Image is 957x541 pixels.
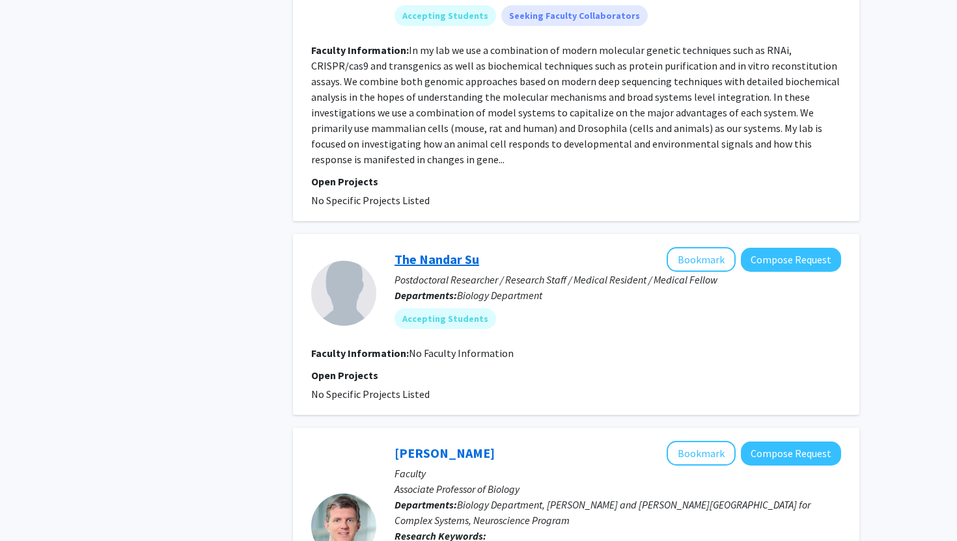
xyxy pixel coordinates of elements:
p: Open Projects [311,174,841,189]
button: Compose Request to Stephen Van Hooser [741,442,841,466]
p: Open Projects [311,367,841,383]
span: No Faculty Information [409,347,514,360]
span: No Specific Projects Listed [311,194,430,207]
mat-chip: Accepting Students [395,308,496,329]
a: The Nandar Su [395,251,479,267]
a: [PERSON_NAME] [395,445,495,461]
p: Associate Professor of Biology [395,481,841,497]
b: Faculty Information: [311,347,409,360]
b: Departments: [395,289,457,302]
fg-read-more: In my lab we use a combination of modern molecular genetic techniques such as RNAi, CRISPR/cas9 a... [311,44,840,166]
b: Faculty Information: [311,44,409,57]
p: Postdoctoral Researcher / Research Staff / Medical Resident / Medical Fellow [395,272,841,287]
button: Add Stephen Van Hooser to Bookmarks [667,441,736,466]
button: Add The Nandar Su to Bookmarks [667,247,736,272]
button: Compose Request to The Nandar Su [741,248,841,272]
iframe: Chat [10,482,55,531]
mat-chip: Seeking Faculty Collaborators [501,5,648,26]
span: Biology Department [457,289,542,302]
p: Faculty [395,466,841,481]
span: Biology Department, [PERSON_NAME] and [PERSON_NAME][GEOGRAPHIC_DATA] for Complex Systems, Neurosc... [395,498,811,527]
span: No Specific Projects Listed [311,388,430,401]
mat-chip: Accepting Students [395,5,496,26]
b: Departments: [395,498,457,511]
